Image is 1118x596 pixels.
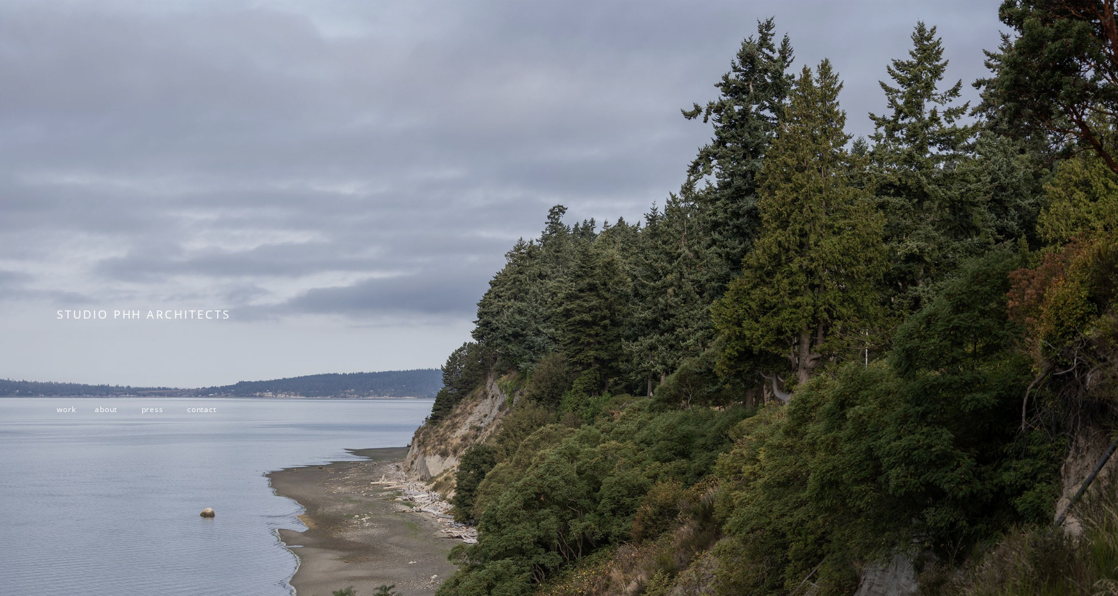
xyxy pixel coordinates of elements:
a: press [142,404,163,414]
a: work [57,404,75,414]
a: about [95,404,117,414]
a: contact [187,404,216,414]
span: STUDIO PHH ARCHITECTS [57,306,231,322]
